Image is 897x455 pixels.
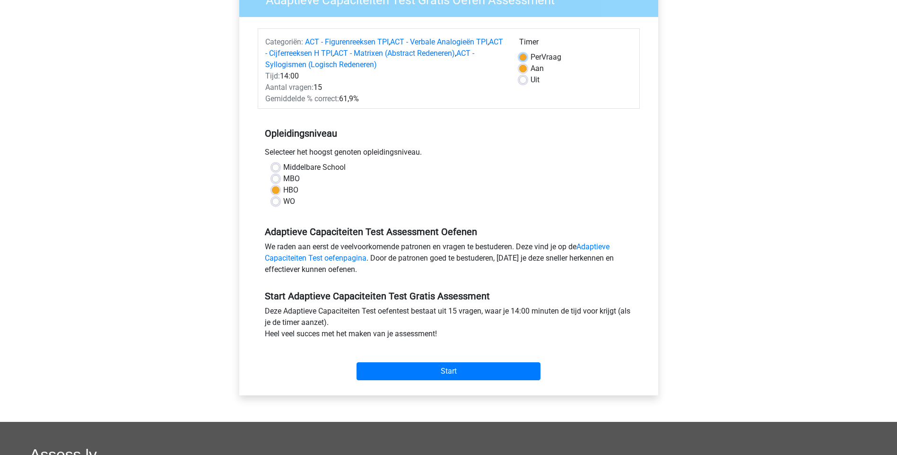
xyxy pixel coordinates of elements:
label: MBO [283,173,300,184]
label: Aan [531,63,544,74]
a: ACT - Figurenreeksen TPI [305,37,389,46]
input: Start [357,362,540,380]
label: HBO [283,184,298,196]
span: Gemiddelde % correct: [265,94,339,103]
div: , , , , [258,36,512,70]
div: 14:00 [258,70,512,82]
span: Aantal vragen: [265,83,314,92]
span: Categoriën: [265,37,303,46]
label: Middelbare School [283,162,346,173]
a: ACT - Verbale Analogieën TPI [390,37,488,46]
div: 61,9% [258,93,512,105]
label: Uit [531,74,540,86]
label: Vraag [531,52,561,63]
span: Per [531,52,541,61]
h5: Opleidingsniveau [265,124,633,143]
h5: Adaptieve Capaciteiten Test Assessment Oefenen [265,226,633,237]
label: WO [283,196,295,207]
div: 15 [258,82,512,93]
a: ACT - Syllogismen (Logisch Redeneren) [265,49,474,69]
div: Deze Adaptieve Capaciteiten Test oefentest bestaat uit 15 vragen, waar je 14:00 minuten de tijd v... [258,306,640,343]
a: ACT - Matrixen (Abstract Redeneren) [334,49,455,58]
div: Selecteer het hoogst genoten opleidingsniveau. [258,147,640,162]
div: We raden aan eerst de veelvoorkomende patronen en vragen te bestuderen. Deze vind je op de . Door... [258,241,640,279]
span: Tijd: [265,71,280,80]
h5: Start Adaptieve Capaciteiten Test Gratis Assessment [265,290,633,302]
div: Timer [519,36,632,52]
